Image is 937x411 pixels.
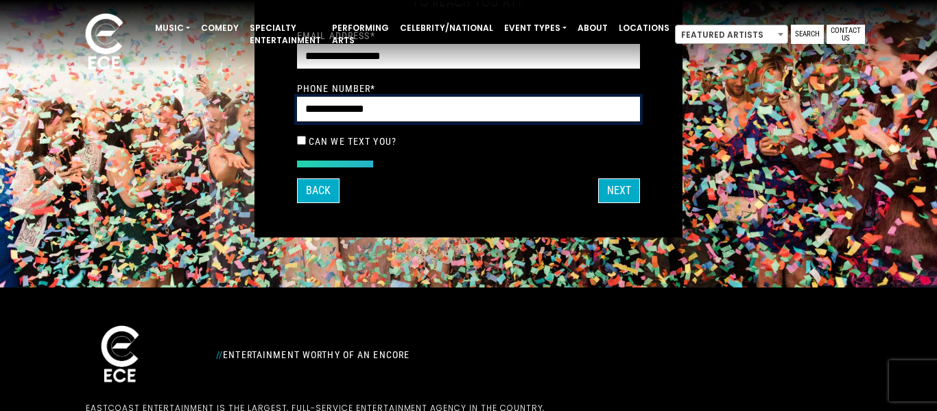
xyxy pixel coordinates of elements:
a: Contact Us [827,25,865,44]
a: About [572,16,613,40]
label: Can we text you? [309,135,396,148]
a: Search [791,25,824,44]
a: Music [150,16,195,40]
a: Comedy [195,16,244,40]
img: ece_new_logo_whitev2-1.png [70,10,139,76]
a: Celebrity/National [394,16,499,40]
a: Locations [613,16,675,40]
button: Back [297,178,340,203]
span: Featured Artists [676,25,787,45]
a: Specialty Entertainment [244,16,327,52]
label: Phone Number [297,82,376,95]
img: ece_new_logo_whitev2-1.png [86,322,154,388]
span: // [216,349,223,360]
span: Featured Artists [675,25,788,44]
a: Event Types [499,16,572,40]
div: Entertainment Worthy of an Encore [208,344,599,366]
button: Next [598,178,640,203]
a: Performing Arts [327,16,394,52]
